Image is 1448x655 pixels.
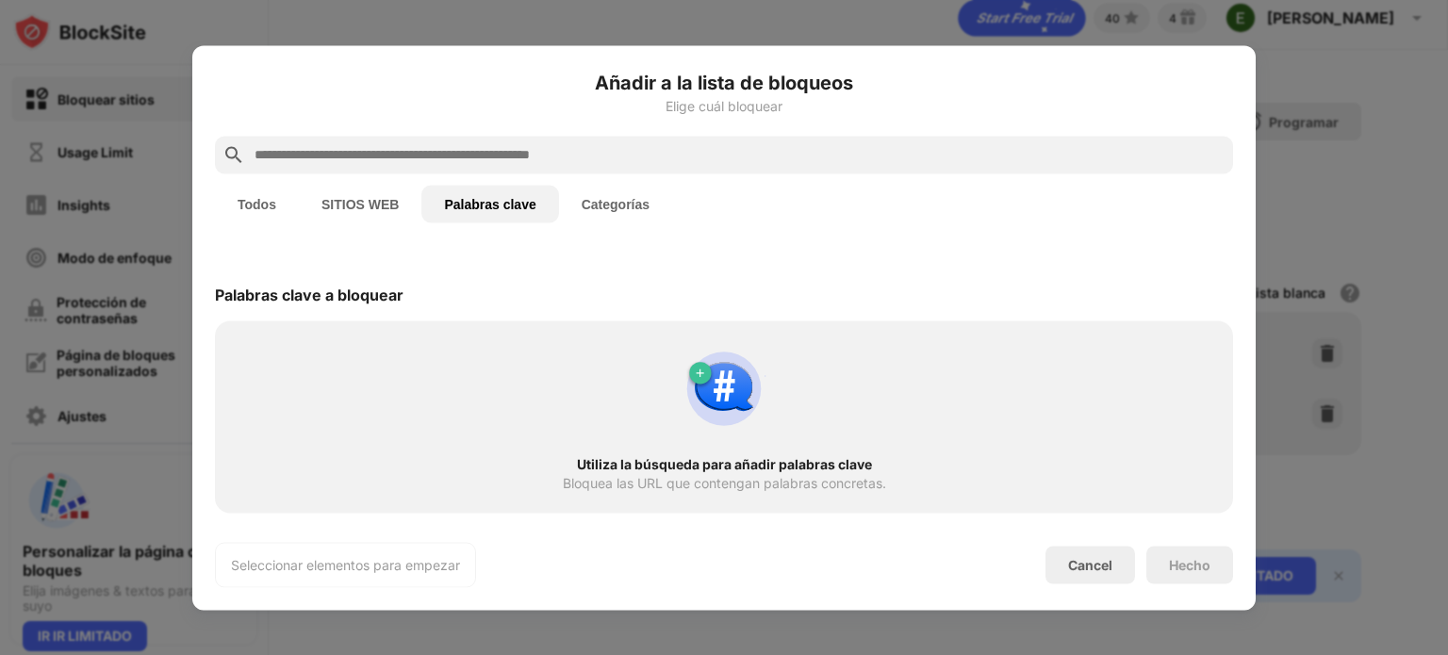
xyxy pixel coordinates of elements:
[421,185,558,222] button: Palabras clave
[215,98,1233,113] div: Elige cuál bloquear
[215,185,299,222] button: Todos
[215,68,1233,96] h6: Añadir a la lista de bloqueos
[1068,557,1112,573] div: Cancel
[215,285,403,303] div: Palabras clave a bloquear
[299,185,421,222] button: SITIOS WEB
[222,143,245,166] img: search.svg
[249,456,1199,471] div: Utiliza la búsqueda para añadir palabras clave
[231,555,460,574] div: Seleccionar elementos para empezar
[1169,557,1210,572] div: Hecho
[679,343,769,434] img: block-by-keyword.svg
[563,475,886,490] div: Bloquea las URL que contengan palabras concretas.
[559,185,672,222] button: Categorías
